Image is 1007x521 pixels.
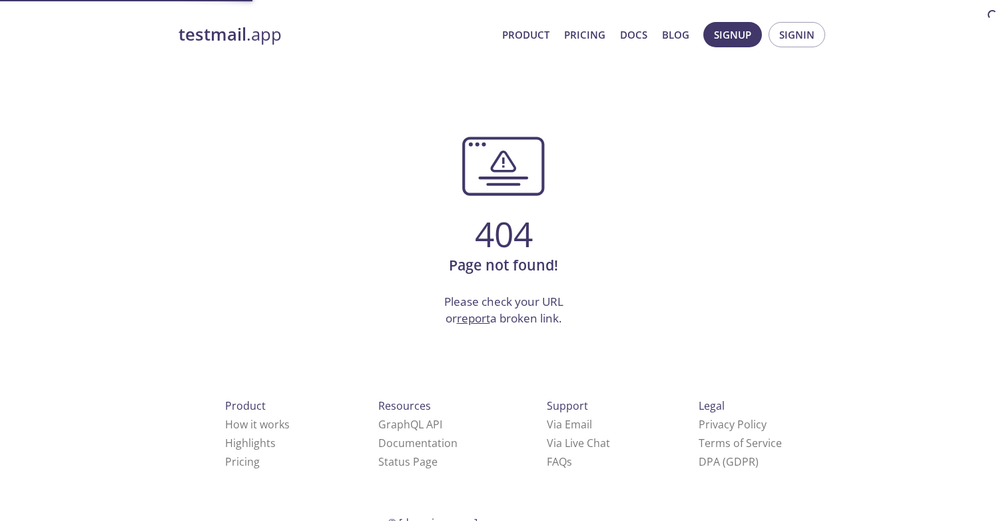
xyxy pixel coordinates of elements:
[547,398,588,413] span: Support
[178,23,492,46] a: testmail.app
[703,22,762,47] button: Signup
[620,26,647,43] a: Docs
[567,454,572,469] span: s
[699,436,782,450] a: Terms of Service
[564,26,605,43] a: Pricing
[779,26,815,43] span: Signin
[225,417,290,432] a: How it works
[769,22,825,47] button: Signin
[662,26,689,43] a: Blog
[178,214,829,254] h3: 404
[699,417,767,432] a: Privacy Policy
[699,398,725,413] span: Legal
[178,254,829,276] h6: Page not found!
[547,454,572,469] a: FAQ
[378,436,458,450] a: Documentation
[714,26,751,43] span: Signup
[547,417,592,432] a: Via Email
[225,436,276,450] a: Highlights
[225,454,260,469] a: Pricing
[547,436,610,450] a: Via Live Chat
[457,310,490,326] a: report
[502,26,549,43] a: Product
[378,454,438,469] a: Status Page
[378,417,442,432] a: GraphQL API
[225,398,266,413] span: Product
[699,454,759,469] a: DPA (GDPR)
[378,398,431,413] span: Resources
[178,293,829,327] p: Please check your URL or a broken link.
[178,23,246,46] strong: testmail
